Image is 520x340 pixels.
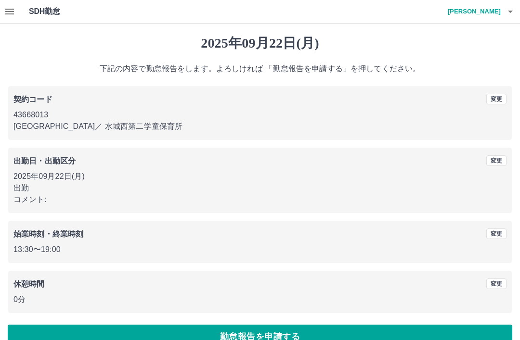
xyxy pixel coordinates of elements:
[486,228,507,239] button: 変更
[8,63,512,75] p: 下記の内容で勤怠報告をします。よろしければ 「勤怠報告を申請する」を押してください。
[13,171,507,182] p: 2025年09月22日(月)
[13,182,507,194] p: 出勤
[13,244,507,255] p: 13:30 〜 19:00
[13,109,507,121] p: 43668013
[486,94,507,104] button: 変更
[486,278,507,289] button: 変更
[13,280,45,288] b: 休憩時間
[8,35,512,51] h1: 2025年09月22日(月)
[13,95,52,103] b: 契約コード
[486,155,507,166] button: 変更
[13,157,76,165] b: 出勤日・出勤区分
[13,121,507,132] p: [GEOGRAPHIC_DATA] ／ 水城西第二学童保育所
[13,230,83,238] b: 始業時刻・終業時刻
[13,294,507,305] p: 0分
[13,194,507,205] p: コメント:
